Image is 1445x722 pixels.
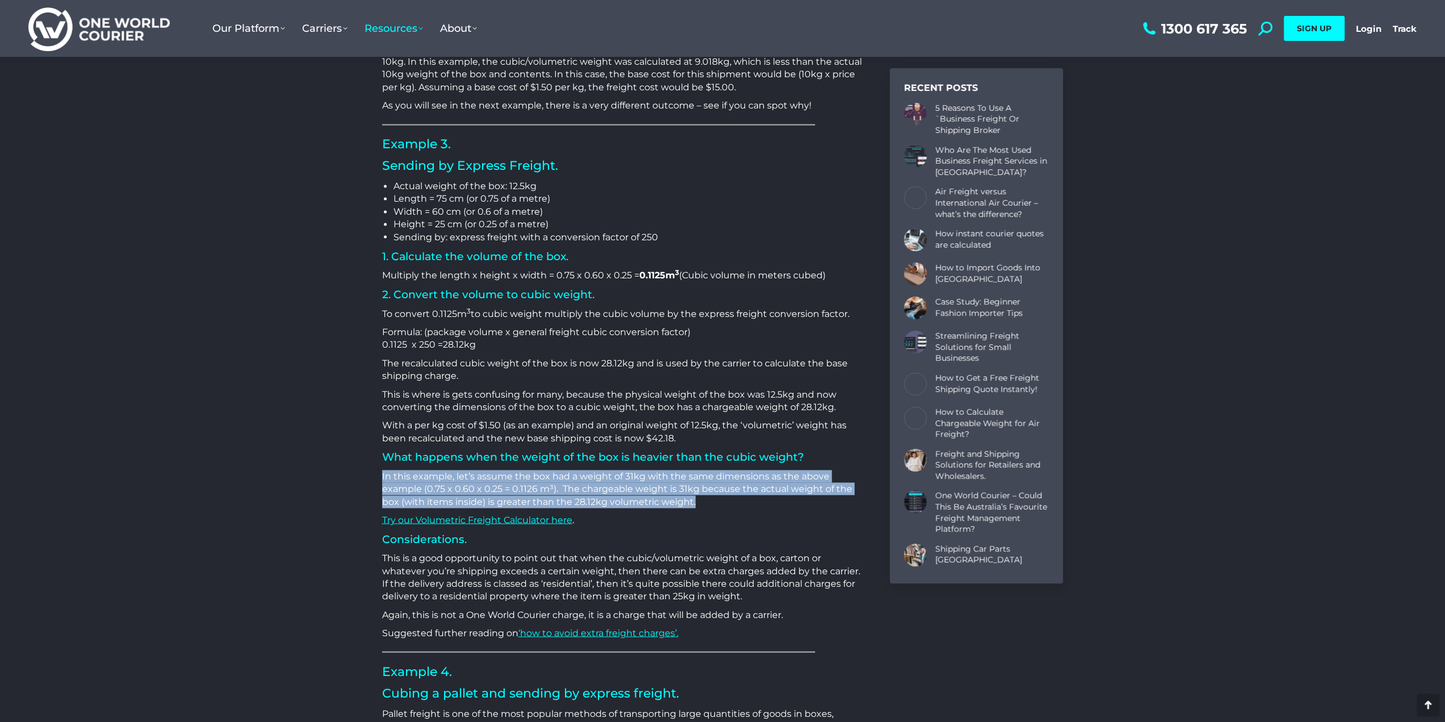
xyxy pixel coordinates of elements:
[639,269,679,280] strong: 0.1125
[935,449,1049,482] a: Freight and Shipping Solutions for Retailers and Wholesalers.
[382,514,572,525] a: Try our Volumetric Freight Calculator here
[28,6,170,52] img: One World Courier
[382,470,862,508] p: In this example, let’s assume the box had a weight of 31kg with the same dimensions as the above ...
[382,663,862,680] h2: Example 4.
[935,544,1049,566] a: Shipping Car Parts [GEOGRAPHIC_DATA]
[1393,23,1417,34] a: Track
[204,11,294,46] a: Our Platform
[440,22,477,35] span: About
[393,180,862,193] li: Actual weight of the box: 12.5kg
[935,331,1049,364] a: Streamlining Freight Solutions for Small Businesses
[382,685,862,702] h2: Cubing a pallet and sending by express freight.
[382,307,862,320] p: To convert 0.1125 to cubic weight multiply the cubic volume by the express freight conversion fac...
[935,262,1049,285] a: How to Import Goods Into [GEOGRAPHIC_DATA]
[393,231,862,243] li: Sending by: express freight with a conversion factor of 250
[212,22,285,35] span: Our Platform
[382,269,862,281] p: Multiply the length x height x width = 0.75 x 0.60 x 0.25 = (Cubic volume in meters cubed)
[904,449,927,471] a: Post image
[1356,23,1381,34] a: Login
[904,228,927,251] a: Post image
[382,514,862,526] p: .
[675,268,679,276] sup: 3
[935,186,1049,220] a: Air Freight versus International Air Courier – what’s the difference?
[665,269,675,280] span: m
[382,552,862,603] p: This is a good opportunity to point out that when the cubic/volumetric weight of a box, carton or...
[382,357,862,382] p: The recalculated cubic weight of the box is now 28.12kg and is used by the carrier to calculate t...
[382,249,862,264] h3: 1. Calculate the volume of the box.
[356,11,432,46] a: Resources
[935,297,1049,319] a: Case Study: Beginner Fashion Importer Tips
[904,186,927,209] a: Post image
[467,306,471,315] sup: 3
[904,103,927,126] a: Post image
[518,627,678,638] a: ‘how to avoid extra freight charges’.
[1284,16,1345,41] a: SIGN UP
[382,136,862,153] h2: Example 3.
[904,145,927,168] a: Post image
[904,82,1049,94] div: Recent Posts
[904,544,927,566] a: Post image
[457,308,467,319] span: m
[904,262,927,285] a: Post image
[432,11,485,46] a: About
[382,532,862,546] h3: Considerations.
[935,145,1049,178] a: Who Are The Most Used Business Freight Services in [GEOGRAPHIC_DATA]?
[294,11,356,46] a: Carriers
[382,99,862,112] p: As you will see in the next example, there is a very different outcome – see if you can spot why!
[443,339,476,349] span: 28.12kg
[382,627,862,639] p: Suggested further reading on
[382,30,862,94] p: Owing to the Cubic Weight Conversion factor of 167 being applied to the total volume of the box, ...
[904,297,927,319] a: Post image
[904,407,927,429] a: Post image
[935,407,1049,440] a: How to Calculate Chargeable Weight for Air Freight?
[382,608,862,621] p: Again, this is not a One World Courier charge, it is a charge that will be added by a carrier.
[935,228,1049,251] a: How instant courier quotes are calculated
[365,22,423,35] span: Resources
[382,287,862,302] h3: 2. Convert the volume to cubic weight.
[904,331,927,353] a: Post image
[935,490,1049,535] a: One World Courier – Could This Be Australia’s Favourite Freight Management Platform?
[393,193,862,205] li: Length = 75 cm (or 0.75 of a metre)
[935,103,1049,136] a: 5 Reasons To Use A `Business Freight Or Shipping Broker
[382,388,862,414] p: This is where is gets confusing for many, because the physical weight of the box was 12.5kg and n...
[904,373,927,395] a: Post image
[1140,22,1247,36] a: 1300 617 365
[302,22,347,35] span: Carriers
[904,490,927,513] a: Post image
[935,373,1049,395] a: How to Get a Free Freight Shipping Quote Instantly!
[393,218,862,231] li: Height = 25 cm (or 0.25 of a metre)
[382,419,862,444] p: With a per kg cost of $1.50 (as an example) and an original weight of 12.5kg, the ‘volumetric’ we...
[382,450,862,464] h3: What happens when the weight of the box is heavier than the cubic weight?
[1297,23,1331,34] span: SIGN UP
[382,158,862,174] h2: Sending by Express Freight.
[382,325,862,351] p: Formula: (package volume x general freight cubic conversion factor) 0.1125 x 250 =
[393,206,862,218] li: Width = 60 cm (or 0.6 of a metre)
